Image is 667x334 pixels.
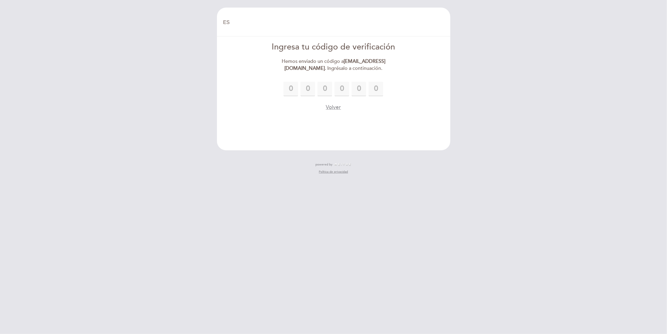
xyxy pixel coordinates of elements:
[334,163,352,166] img: MEITRE
[301,82,315,96] input: 0
[316,162,333,167] span: powered by
[326,104,341,111] button: Volver
[335,82,349,96] input: 0
[369,82,383,96] input: 0
[352,82,366,96] input: 0
[316,162,352,167] a: powered by
[284,82,298,96] input: 0
[264,58,403,72] div: Hemos enviado un código a . Ingrésalo a continuación.
[284,58,385,71] strong: [EMAIL_ADDRESS][DOMAIN_NAME]
[318,82,332,96] input: 0
[319,170,348,174] a: Política de privacidad
[264,41,403,53] div: Ingresa tu código de verificación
